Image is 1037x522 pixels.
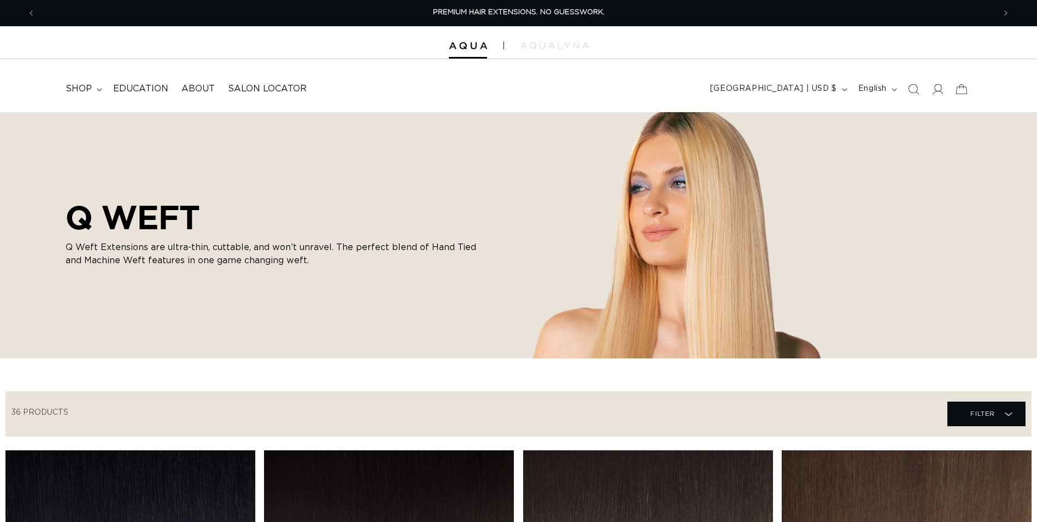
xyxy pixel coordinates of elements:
[19,3,43,24] button: Previous announcement
[228,83,307,95] span: Salon Locator
[994,3,1018,24] button: Next announcement
[113,83,168,95] span: Education
[175,77,221,101] a: About
[107,77,175,101] a: Education
[901,77,925,101] summary: Search
[181,83,215,95] span: About
[852,79,901,100] button: English
[59,77,107,101] summary: shop
[66,241,481,267] p: Q Weft Extensions are ultra-thin, cuttable, and won’t unravel. The perfect blend of Hand Tied and...
[947,402,1026,426] summary: Filter
[66,198,481,236] h2: Q WEFT
[858,83,887,95] span: English
[520,42,589,49] img: aqualyna.com
[221,77,313,101] a: Salon Locator
[66,83,92,95] span: shop
[433,9,605,16] span: PREMIUM HAIR EXTENSIONS. NO GUESSWORK.
[449,42,487,50] img: Aqua Hair Extensions
[704,79,852,100] button: [GEOGRAPHIC_DATA] | USD $
[11,409,68,416] span: 36 products
[710,83,837,95] span: [GEOGRAPHIC_DATA] | USD $
[970,403,995,424] span: Filter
